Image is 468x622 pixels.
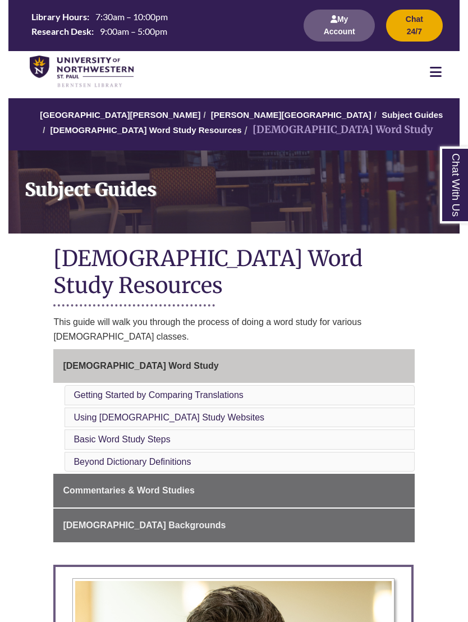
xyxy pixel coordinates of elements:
[53,349,414,383] a: [DEMOGRAPHIC_DATA] Word Study
[63,486,194,495] span: Commentaries & Word Studies
[63,520,226,530] span: [DEMOGRAPHIC_DATA] Backgrounds
[17,150,460,219] h1: Subject Guides
[74,413,264,422] a: Using [DEMOGRAPHIC_DATA] Study Websites
[74,435,170,444] a: Basic Word Study Steps
[100,26,167,36] span: 9:00am – 5:00pm
[74,457,191,466] a: Beyond Dictionary Definitions
[51,125,242,135] a: [DEMOGRAPHIC_DATA] Word Study Resources
[27,11,91,23] th: Library Hours:
[241,122,433,138] li: [DEMOGRAPHIC_DATA] Word Study
[386,26,443,36] a: Chat 24/7
[211,110,371,120] a: [PERSON_NAME][GEOGRAPHIC_DATA]
[27,25,95,37] th: Research Desk:
[63,361,218,371] span: [DEMOGRAPHIC_DATA] Word Study
[95,11,168,22] span: 7:30am – 10:00pm
[53,474,414,507] a: Commentaries & Word Studies
[8,150,460,234] a: Subject Guides
[304,10,374,42] button: My Account
[53,509,414,542] a: [DEMOGRAPHIC_DATA] Backgrounds
[30,56,134,89] img: UNWSP Library Logo
[53,317,361,341] span: This guide will walk you through the process of doing a word study for various [DEMOGRAPHIC_DATA]...
[53,349,414,542] div: Guide Page Menu
[382,110,443,120] a: Subject Guides
[74,390,243,400] a: Getting Started by Comparing Translations
[53,245,414,301] h1: [DEMOGRAPHIC_DATA] Word Study Resources
[304,26,374,36] a: My Account
[27,11,291,39] table: Hours Today
[27,11,291,40] a: Hours Today
[40,110,200,120] a: [GEOGRAPHIC_DATA][PERSON_NAME]
[386,10,443,42] button: Chat 24/7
